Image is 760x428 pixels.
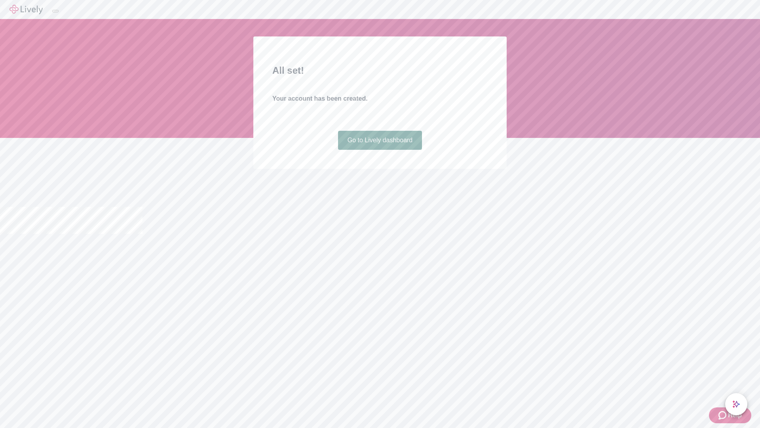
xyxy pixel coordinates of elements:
[272,94,488,103] h4: Your account has been created.
[338,131,422,150] a: Go to Lively dashboard
[52,10,59,12] button: Log out
[728,411,742,420] span: Help
[272,63,488,78] h2: All set!
[709,407,751,423] button: Zendesk support iconHelp
[725,393,747,415] button: chat
[9,5,43,14] img: Lively
[732,400,740,408] svg: Lively AI Assistant
[718,411,728,420] svg: Zendesk support icon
